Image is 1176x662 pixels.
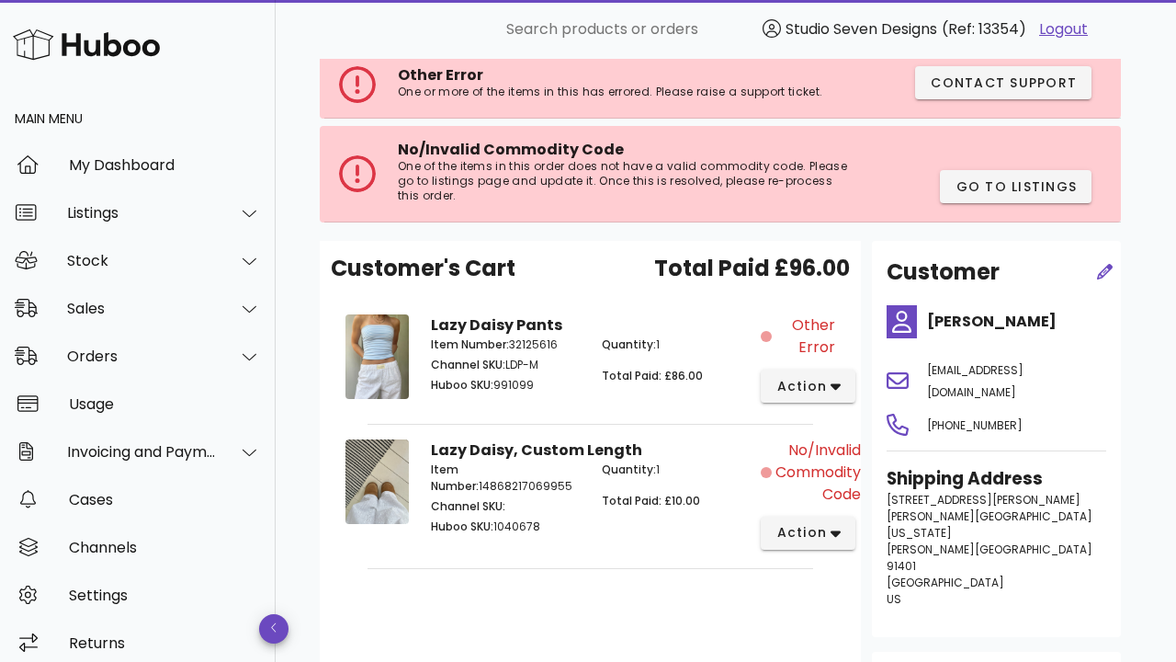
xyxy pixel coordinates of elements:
span: Other Error [398,64,483,86]
button: Contact Support [915,66,1091,99]
span: Customer's Cart [331,252,515,285]
span: Quantity: [602,462,656,477]
span: [PERSON_NAME][GEOGRAPHIC_DATA] [887,508,1092,524]
span: [EMAIL_ADDRESS][DOMAIN_NAME] [927,362,1023,400]
div: Returns [69,634,261,652]
strong: Lazy Daisy, Custom Length [431,439,642,461]
span: [STREET_ADDRESS][PERSON_NAME] [887,492,1080,508]
p: 32125616 [431,337,580,353]
span: Go to Listings [955,177,1077,197]
p: 14868217069955 [431,462,580,495]
div: Stock [67,252,217,269]
p: 1040678 [431,519,580,535]
div: Sales [67,300,217,317]
h2: Customer [887,256,1000,289]
img: Product Image [345,314,409,399]
span: Studio Seven Designs [786,18,937,40]
span: Total Paid: £86.00 [602,368,703,383]
div: Cases [69,491,261,508]
span: Total Paid: £10.00 [602,493,700,508]
a: Logout [1039,18,1088,40]
div: Settings [69,587,261,604]
p: LDP-M [431,357,580,373]
h3: Shipping Address [887,466,1106,492]
span: US [887,591,901,607]
span: Item Number: [431,337,509,352]
div: Channels [69,539,261,556]
span: 91401 [887,558,916,574]
p: One or more of the items in this has errored. Please raise a support ticket. [398,85,824,99]
span: Total Paid £96.00 [654,252,850,285]
div: Invoicing and Payments [67,443,217,461]
button: action [761,517,855,550]
button: action [761,370,855,403]
span: Quantity: [602,337,656,352]
span: Other Error [775,314,835,359]
div: Orders [67,348,217,365]
span: Channel SKU: [431,357,505,372]
p: 1 [602,462,751,478]
span: Item Number: [431,462,479,494]
strong: Lazy Daisy Pants [431,314,562,336]
span: [US_STATE] [887,525,952,541]
p: One of the items in this order does not have a valid commodity code. Please go to listings page a... [398,159,850,203]
img: Huboo Logo [13,25,160,64]
span: Huboo SKU: [431,519,493,534]
div: My Dashboard [69,156,261,174]
div: Usage [69,395,261,413]
span: [PERSON_NAME][GEOGRAPHIC_DATA] [887,542,1092,557]
div: Listings [67,204,217,222]
span: No/Invalid Commodity Code [775,439,861,506]
span: No/Invalid Commodity Code [398,139,624,160]
img: Product Image [345,439,409,524]
span: [GEOGRAPHIC_DATA] [887,575,1004,590]
p: 1 [602,337,751,353]
span: (Ref: 13354) [942,18,1026,40]
span: action [775,377,827,396]
button: Go to Listings [940,170,1091,203]
span: Channel SKU: [431,498,505,514]
p: 991099 [431,377,580,394]
span: [PHONE_NUMBER] [927,417,1023,433]
span: Huboo SKU: [431,377,493,393]
span: Contact Support [930,74,1077,93]
h4: [PERSON_NAME] [927,311,1106,333]
span: action [775,523,827,542]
